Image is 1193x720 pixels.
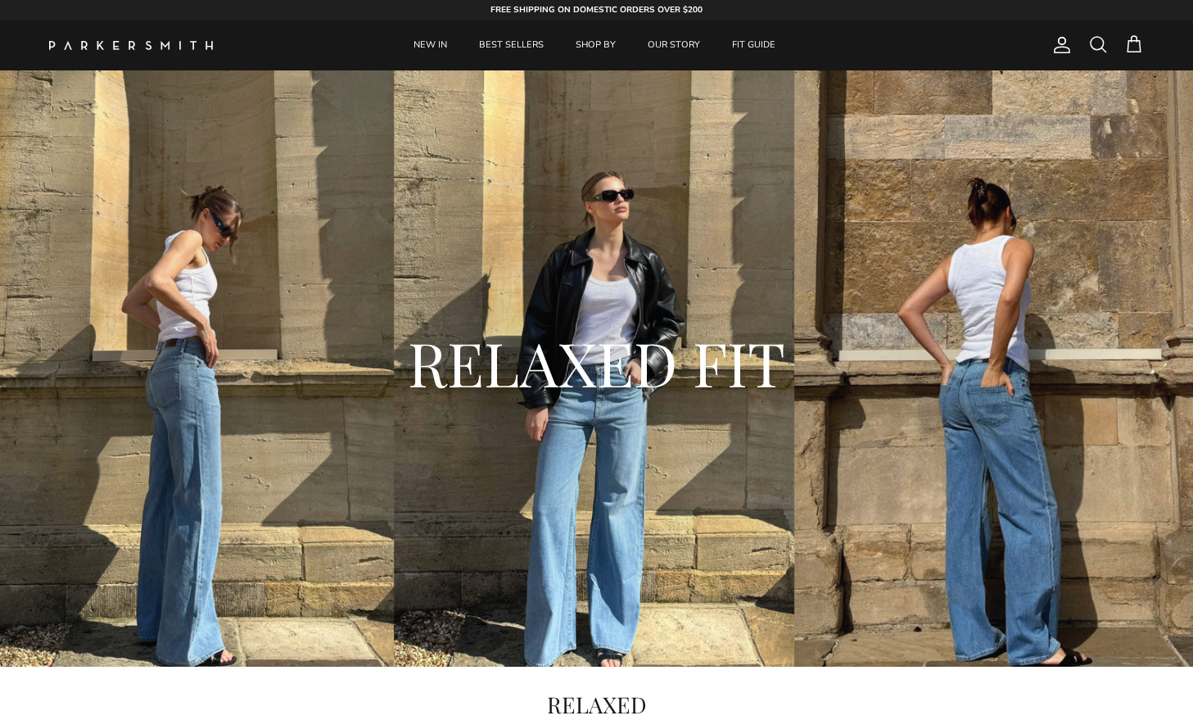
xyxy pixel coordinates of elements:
[142,324,1051,402] h2: RELAXED FIT
[49,691,1144,718] h1: RELAXED
[1046,35,1072,55] a: Account
[490,4,703,16] strong: FREE SHIPPING ON DOMESTIC ORDERS OVER $200
[244,20,946,70] div: Primary
[717,20,790,70] a: FIT GUIDE
[49,41,213,50] img: Parker Smith
[633,20,715,70] a: OUR STORY
[561,20,630,70] a: SHOP BY
[464,20,558,70] a: BEST SELLERS
[399,20,462,70] a: NEW IN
